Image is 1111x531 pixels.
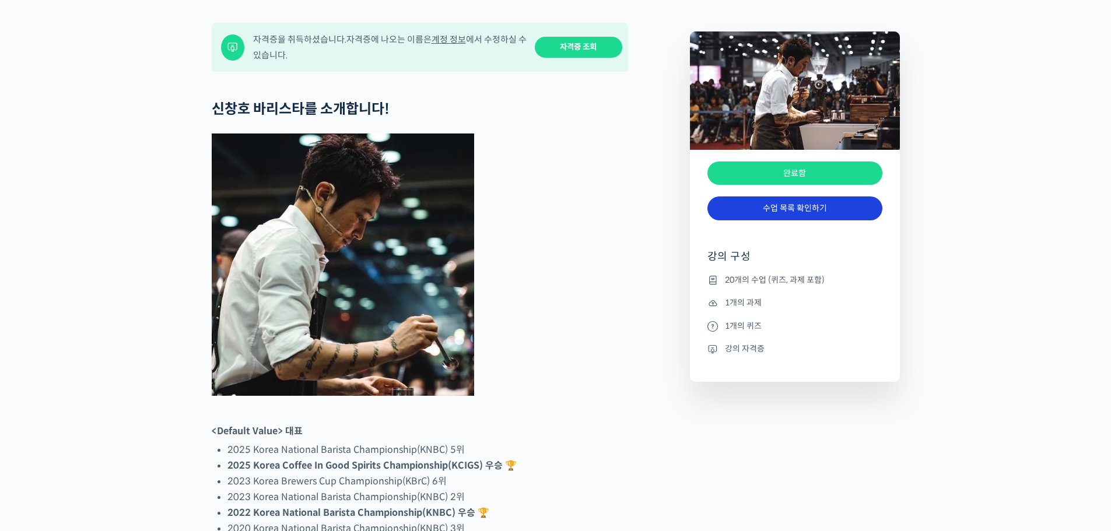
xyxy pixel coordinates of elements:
[227,459,517,472] strong: 2025 Korea Coffee In Good Spirits Championship(KCIGS) 우승 🏆
[707,296,882,310] li: 1개의 과제
[432,34,466,45] a: 계정 정보
[227,473,628,489] li: 2023 Korea Brewers Cup Championship(KBrC) 6위
[253,31,527,63] div: 자격증을 취득하셨습니다. 자격증에 나오는 이름은 에서 수정하실 수 있습니다.
[707,319,882,333] li: 1개의 퀴즈
[150,370,224,399] a: 설정
[227,489,628,505] li: 2023 Korea National Barista Championship(KNBC) 2위
[37,387,44,396] span: 홈
[107,388,121,397] span: 대화
[227,442,628,458] li: 2025 Korea National Barista Championship(KNBC) 5위
[535,37,622,58] a: 자격증 조회
[707,342,882,356] li: 강의 자격증
[212,100,390,118] strong: 신창호 바리스타를 소개합니다!
[77,370,150,399] a: 대화
[3,370,77,399] a: 홈
[180,387,194,396] span: 설정
[707,161,882,185] div: 완료함
[212,425,303,437] strong: <Default Value> 대표
[707,196,882,220] a: 수업 목록 확인하기
[707,273,882,287] li: 20개의 수업 (퀴즈, 과제 포함)
[707,249,882,273] h4: 강의 구성
[227,507,489,519] strong: 2022 Korea National Barista Championship(KNBC) 우승 🏆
